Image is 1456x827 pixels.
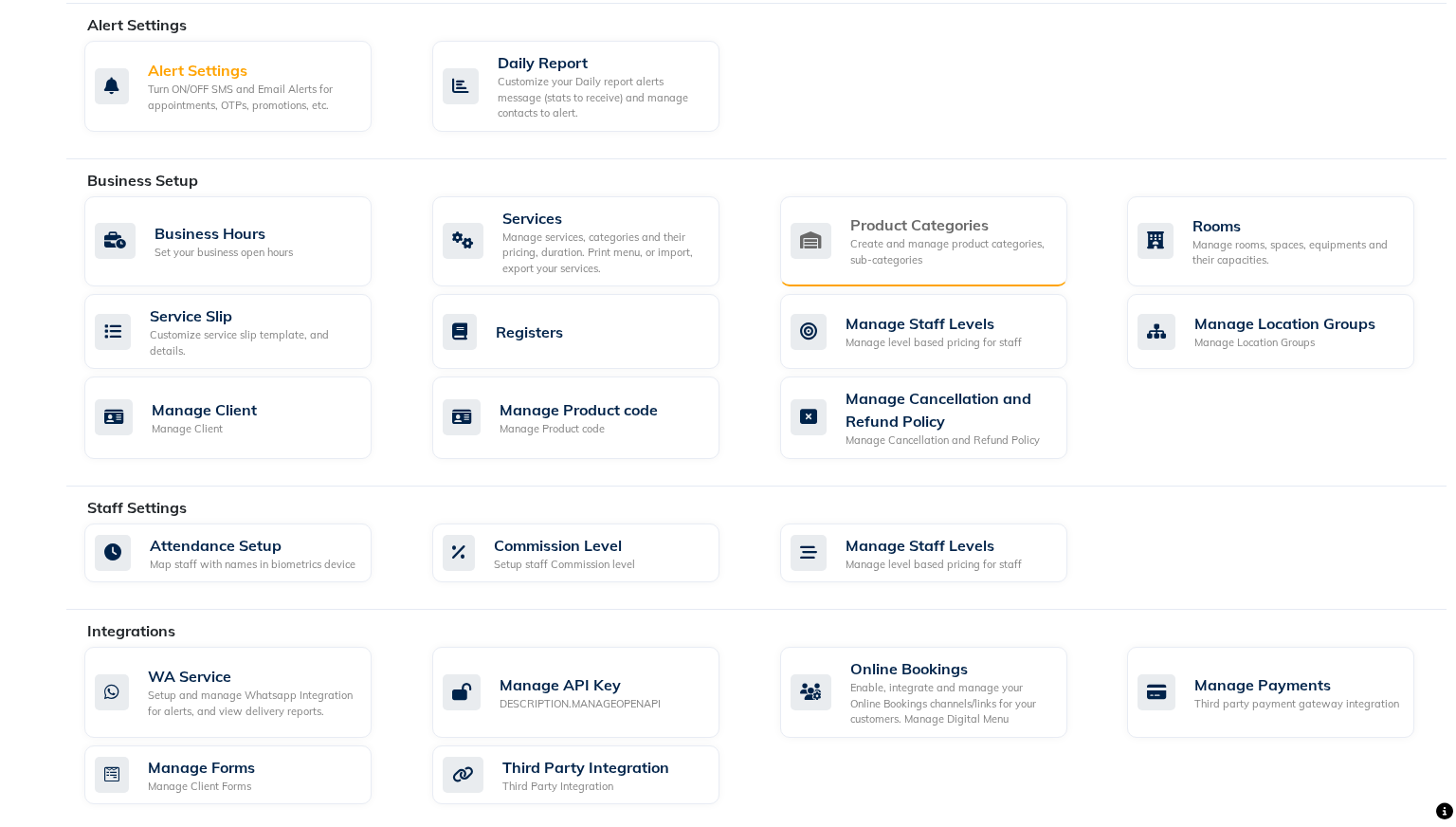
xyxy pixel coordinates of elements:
div: Manage rooms, spaces, equipments and their capacities. [1192,237,1399,268]
a: Manage Cancellation and Refund PolicyManage Cancellation and Refund Policy [780,377,1100,459]
div: Manage Location Groups [1194,335,1375,351]
a: Business HoursSet your business open hours [84,196,404,287]
a: ServicesManage services, categories and their pricing, duration. Print menu, or import, export yo... [432,196,752,287]
div: Third Party Integration [502,779,669,795]
div: Set your business open hours [155,245,293,261]
a: Attendance SetupMap staff with names in biometrics device [84,524,404,583]
div: Manage API Key [500,673,661,696]
div: Setup and manage Whatsapp Integration for alerts, and view delivery reports. [148,688,356,719]
a: Service SlipCustomize service slip template, and details. [84,294,404,369]
div: Customize service slip template, and details. [150,327,356,358]
div: Map staff with names in biometrics device [150,557,355,573]
div: Manage Payments [1194,673,1399,696]
div: Manage Product code [500,421,658,437]
a: Manage Staff LevelsManage level based pricing for staff [780,294,1100,369]
a: Third Party IntegrationThird Party Integration [432,745,752,805]
div: Commission Level [494,534,635,557]
div: Product Categories [850,213,1052,236]
div: Manage services, categories and their pricing, duration. Print menu, or import, export your servi... [502,230,704,277]
div: DESCRIPTION.MANAGEOPENAPI [500,696,661,712]
a: WA ServiceSetup and manage Whatsapp Integration for alerts, and view delivery reports. [84,647,404,738]
div: Manage level based pricing for staff [846,335,1022,351]
div: Manage Location Groups [1194,312,1375,335]
div: Manage Staff Levels [846,312,1022,335]
div: Turn ON/OFF SMS and Email Alerts for appointments, OTPs, promotions, etc. [148,82,356,113]
a: Alert SettingsTurn ON/OFF SMS and Email Alerts for appointments, OTPs, promotions, etc. [84,41,404,132]
div: Online Bookings [850,657,1052,680]
div: Service Slip [150,304,356,327]
a: Manage Product codeManage Product code [432,377,752,459]
a: Manage Staff LevelsManage level based pricing for staff [780,524,1100,583]
a: Manage PaymentsThird party payment gateway integration [1127,647,1447,738]
div: Setup staff Commission level [494,557,635,573]
div: Manage Cancellation and Refund Policy [846,432,1052,449]
a: Daily ReportCustomize your Daily report alerts message (stats to receive) and manage contacts to ... [432,41,752,132]
a: Manage ClientManage Client [84,377,404,459]
div: Registers [496,321,563,343]
div: Manage Client [152,398,257,421]
a: Manage FormsManage Client Forms [84,745,404,805]
a: Manage Location GroupsManage Location Groups [1127,294,1447,369]
div: Manage Client [152,421,257,437]
div: Manage Forms [148,756,255,779]
div: Manage level based pricing for staff [846,557,1022,573]
a: RoomsManage rooms, spaces, equipments and their capacities. [1127,196,1447,287]
a: Commission LevelSetup staff Commission level [432,524,752,583]
div: Daily Report [498,51,704,74]
div: Manage Cancellation and Refund Policy [846,387,1052,432]
div: Third party payment gateway integration [1194,696,1399,712]
div: Attendance Setup [150,534,355,557]
a: Manage API KeyDESCRIPTION.MANAGEOPENAPI [432,647,752,738]
div: Rooms [1192,214,1399,237]
div: Manage Product code [500,398,658,421]
div: Business Hours [155,222,293,245]
div: Manage Staff Levels [846,534,1022,557]
div: Third Party Integration [502,756,669,779]
div: Services [502,207,704,230]
a: Online BookingsEnable, integrate and manage your Online Bookings channels/links for your customer... [780,647,1100,738]
div: Manage Client Forms [148,779,255,795]
div: WA Service [148,665,356,688]
a: Product CategoriesCreate and manage product categories, sub-categories [780,196,1100,287]
a: Registers [432,294,752,369]
div: Enable, integrate and manage your Online Bookings channels/links for your customers. Manage Digit... [850,680,1052,727]
div: Create and manage product categories, sub-categories [850,236,1052,267]
div: Customize your Daily report alerts message (stats to receive) and manage contacts to alert. [498,74,704,121]
div: Alert Settings [148,59,356,82]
